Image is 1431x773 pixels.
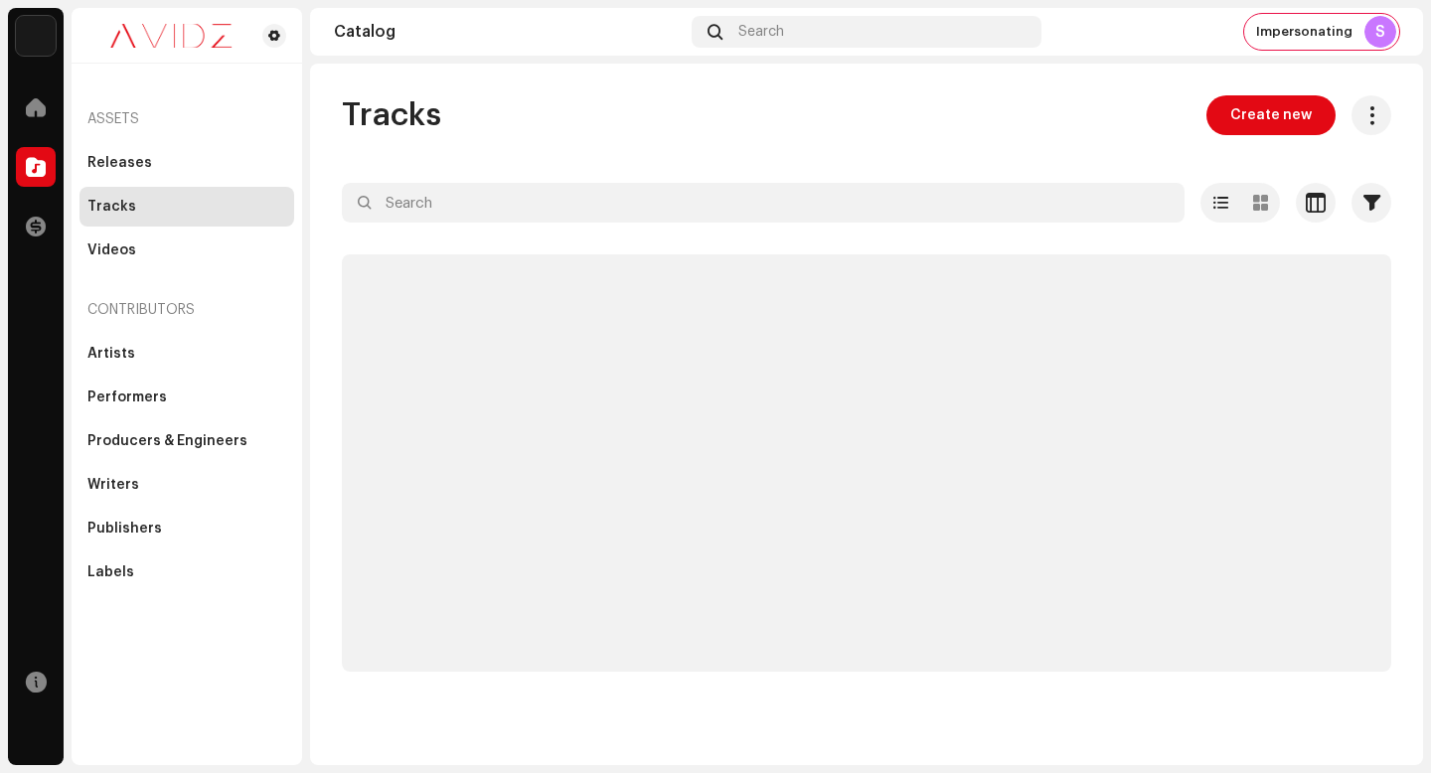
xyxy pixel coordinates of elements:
[79,552,294,592] re-m-nav-item: Labels
[79,465,294,505] re-m-nav-item: Writers
[87,346,135,362] div: Artists
[79,334,294,374] re-m-nav-item: Artists
[342,95,441,135] span: Tracks
[79,187,294,227] re-m-nav-item: Tracks
[79,286,294,334] re-a-nav-header: Contributors
[16,16,56,56] img: 10d72f0b-d06a-424f-aeaa-9c9f537e57b6
[334,24,684,40] div: Catalog
[87,24,254,48] img: 0c631eef-60b6-411a-a233-6856366a70de
[87,433,247,449] div: Producers & Engineers
[79,378,294,417] re-m-nav-item: Performers
[79,421,294,461] re-m-nav-item: Producers & Engineers
[738,24,784,40] span: Search
[1230,95,1312,135] span: Create new
[87,521,162,537] div: Publishers
[79,231,294,270] re-m-nav-item: Videos
[1364,16,1396,48] div: S
[1206,95,1336,135] button: Create new
[87,389,167,405] div: Performers
[87,477,139,493] div: Writers
[87,242,136,258] div: Videos
[79,95,294,143] re-a-nav-header: Assets
[79,509,294,548] re-m-nav-item: Publishers
[87,199,136,215] div: Tracks
[87,155,152,171] div: Releases
[79,143,294,183] re-m-nav-item: Releases
[87,564,134,580] div: Labels
[1256,24,1352,40] span: Impersonating
[342,183,1185,223] input: Search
